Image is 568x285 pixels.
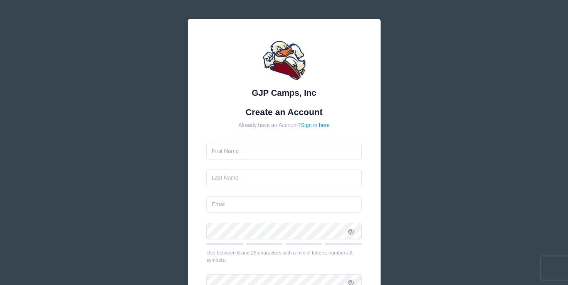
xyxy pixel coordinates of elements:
[206,170,362,186] input: Last Name
[206,143,362,159] input: First Name
[261,38,307,84] img: GJP Camps, Inc
[206,249,362,264] div: Use between 6 and 25 characters with a mix of letters, numbers & symbols.
[206,196,362,213] input: Email
[206,121,362,129] div: Already have an Account?
[301,122,330,128] a: Sign in here
[206,87,362,99] div: GJP Camps, Inc
[206,107,362,117] h1: Create an Account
